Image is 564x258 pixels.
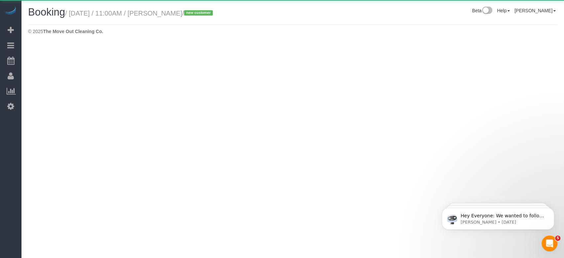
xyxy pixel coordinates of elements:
div: © 2025 [28,28,557,35]
a: [PERSON_NAME] [514,8,556,13]
img: New interface [481,7,492,15]
span: 5 [555,236,560,241]
img: Automaid Logo [4,7,17,16]
small: / [DATE] / 11:00AM / [PERSON_NAME] [65,10,215,17]
span: new customer [184,10,213,16]
p: Message from Ellie, sent 5d ago [29,25,114,31]
iframe: Intercom live chat [542,236,557,251]
a: Beta [472,8,492,13]
iframe: Intercom notifications message [432,194,564,240]
span: Booking [28,6,65,18]
strong: The Move Out Cleaning Co. [43,29,103,34]
span: Hey Everyone: We wanted to follow up and let you know we have been closely monitoring the account... [29,19,113,90]
span: / [182,10,215,17]
a: Help [497,8,510,13]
